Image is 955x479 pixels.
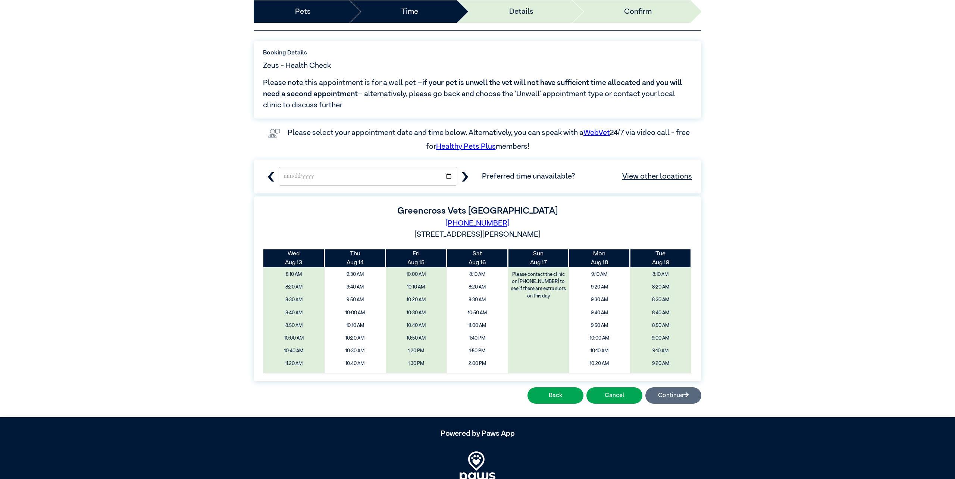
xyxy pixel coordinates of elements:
[388,269,444,280] span: 10:00 AM
[572,308,627,318] span: 9:40 AM
[263,79,682,98] span: if your pet is unwell the vet will not have sufficient time allocated and you will need a second ...
[266,294,322,305] span: 8:30 AM
[572,371,627,382] span: 10:30 AM
[266,358,322,369] span: 11:20 AM
[586,387,642,404] button: Cancel
[622,171,692,182] a: View other locations
[482,171,692,182] span: Preferred time unavailable?
[633,282,689,293] span: 8:20 AM
[572,358,627,369] span: 10:20 AM
[633,346,689,356] span: 9:10 AM
[386,249,447,267] th: Aug 15
[414,231,541,238] a: [STREET_ADDRESS][PERSON_NAME]
[265,126,283,141] img: vet
[327,269,383,280] span: 9:30 AM
[266,320,322,331] span: 8:50 AM
[388,333,444,344] span: 10:50 AM
[388,308,444,318] span: 10:30 AM
[266,333,322,344] span: 10:00 AM
[266,371,322,382] span: 12:00 PM
[436,143,496,150] a: Healthy Pets Plus
[266,269,322,280] span: 8:10 AM
[633,333,689,344] span: 9:00 AM
[263,48,692,57] label: Booking Details
[583,129,610,136] a: WebVet
[449,358,505,369] span: 2:00 PM
[266,308,322,318] span: 8:40 AM
[572,269,627,280] span: 9:10 AM
[327,320,383,331] span: 10:10 AM
[572,346,627,356] span: 10:10 AM
[327,294,383,305] span: 9:50 AM
[449,333,505,344] span: 1:40 PM
[449,282,505,293] span: 8:20 AM
[288,129,691,150] label: Please select your appointment date and time below. Alternatively, you can speak with a 24/7 via ...
[388,346,444,356] span: 1:20 PM
[266,282,322,293] span: 8:20 AM
[263,77,692,111] span: Please note this appointment is for a well pet – – alternatively, please go back and choose the ‘...
[327,308,383,318] span: 10:00 AM
[263,60,331,71] span: Zeus - Health Check
[325,249,386,267] th: Aug 14
[327,346,383,356] span: 10:30 AM
[508,249,569,267] th: Aug 17
[633,320,689,331] span: 8:50 AM
[327,333,383,344] span: 10:20 AM
[449,320,505,331] span: 11:00 AM
[572,333,627,344] span: 10:00 AM
[572,282,627,293] span: 9:20 AM
[633,358,689,369] span: 9:20 AM
[449,371,505,382] span: 2:10 PM
[388,320,444,331] span: 10:40 AM
[449,294,505,305] span: 8:30 AM
[388,282,444,293] span: 10:10 AM
[445,220,510,227] a: [PHONE_NUMBER]
[327,371,383,382] span: 12:00 PM
[633,371,689,382] span: 9:30 AM
[327,282,383,293] span: 9:40 AM
[263,249,325,267] th: Aug 13
[508,269,568,302] label: Please contact the clinic on [PHONE_NUMBER] to see if there are extra slots on this day
[388,371,444,382] span: 1:40 PM
[572,320,627,331] span: 9:50 AM
[327,358,383,369] span: 10:40 AM
[401,6,418,17] a: Time
[449,308,505,318] span: 10:50 AM
[388,358,444,369] span: 1:30 PM
[254,429,701,438] h5: Powered by Paws App
[388,294,444,305] span: 10:20 AM
[295,6,311,17] a: Pets
[527,387,583,404] button: Back
[633,308,689,318] span: 8:40 AM
[397,207,558,215] label: Greencross Vets [GEOGRAPHIC_DATA]
[447,249,508,267] th: Aug 16
[633,269,689,280] span: 8:10 AM
[449,269,505,280] span: 8:10 AM
[633,294,689,305] span: 8:30 AM
[572,294,627,305] span: 9:30 AM
[630,249,691,267] th: Aug 19
[569,249,630,267] th: Aug 18
[449,346,505,356] span: 1:50 PM
[266,346,322,356] span: 10:40 AM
